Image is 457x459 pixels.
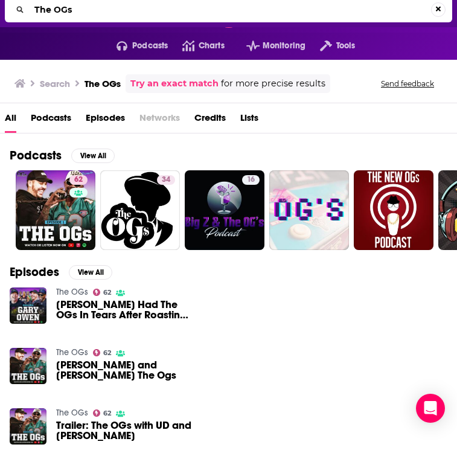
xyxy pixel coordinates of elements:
[85,78,121,89] h3: The OGs
[10,265,112,280] a: EpisodesView All
[31,108,71,133] a: Podcasts
[56,408,88,418] a: The OGs
[71,149,115,163] button: View All
[130,77,219,91] a: Try an exact match
[185,170,264,250] a: 16
[103,411,111,416] span: 62
[242,175,260,185] a: 16
[10,265,59,280] h2: Episodes
[100,170,180,250] a: 34
[103,290,111,295] span: 62
[56,360,194,380] span: [PERSON_NAME] and [PERSON_NAME] The Ogs
[416,394,445,423] div: Open Intercom Messenger
[168,36,224,56] a: Charts
[247,174,255,186] span: 16
[10,408,46,445] img: Trailer: The OGs with UD and Mike Miller
[93,349,112,356] a: 62
[199,37,225,54] span: Charts
[69,265,112,280] button: View All
[56,420,194,441] a: Trailer: The OGs with UD and Mike Miller
[10,148,115,163] a: PodcastsView All
[240,108,258,133] a: Lists
[157,175,175,185] a: 34
[10,287,46,324] img: Gary Owen Had The OGs In Tears After Roasting UD & The Heat In Our Funniest Episode | The OGs Ep. 20
[162,174,170,186] span: 34
[74,174,83,186] span: 62
[10,148,62,163] h2: Podcasts
[56,360,194,380] a: Mike Miller and Udonis Haslem's The Ogs
[10,348,46,385] img: Mike Miller and Udonis Haslem's The Ogs
[56,420,194,441] span: Trailer: The OGs with UD and [PERSON_NAME]
[263,37,305,54] span: Monitoring
[139,108,180,133] span: Networks
[377,79,438,89] button: Send feedback
[93,289,112,296] a: 62
[5,108,16,133] a: All
[16,170,95,250] a: 62
[336,37,356,54] span: Tools
[194,108,226,133] a: Credits
[40,78,70,89] h3: Search
[86,108,125,133] a: Episodes
[56,287,88,297] a: The OGs
[305,36,355,56] button: open menu
[69,175,88,185] a: 62
[103,350,111,356] span: 62
[56,300,194,320] span: [PERSON_NAME] Had The OGs In Tears After Roasting UD & The Heat In Our Funniest Episode | The OGs...
[232,36,305,56] button: open menu
[102,36,168,56] button: open menu
[132,37,168,54] span: Podcasts
[56,300,194,320] a: Gary Owen Had The OGs In Tears After Roasting UD & The Heat In Our Funniest Episode | The OGs Ep. 20
[56,347,88,358] a: The OGs
[221,77,325,91] span: for more precise results
[93,409,112,417] a: 62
